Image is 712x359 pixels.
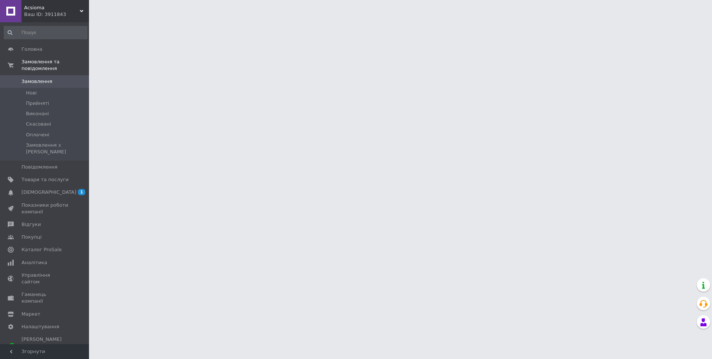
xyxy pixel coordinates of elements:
span: Каталог ProSale [22,246,62,253]
span: [DEMOGRAPHIC_DATA] [22,189,76,196]
div: Ваш ID: 3911843 [24,11,89,18]
span: Показники роботи компанії [22,202,69,215]
span: [PERSON_NAME] та рахунки [22,336,69,356]
span: Скасовані [26,121,51,127]
span: Товари та послуги [22,176,69,183]
span: Аналітика [22,259,47,266]
span: Нові [26,90,37,96]
span: Гаманець компанії [22,291,69,305]
span: Головна [22,46,42,53]
span: Замовлення та повідомлення [22,59,89,72]
span: Замовлення [22,78,52,85]
span: Покупці [22,234,42,240]
span: Управління сайтом [22,272,69,285]
span: Виконані [26,110,49,117]
span: Відгуки [22,221,41,228]
span: Налаштування [22,323,59,330]
span: Прийняті [26,100,49,107]
input: Пошук [4,26,88,39]
span: Повідомлення [22,164,57,170]
span: Замовлення з [PERSON_NAME] [26,142,87,155]
span: Acsioma [24,4,80,11]
span: Оплачені [26,132,49,138]
span: 1 [78,189,85,195]
span: Маркет [22,311,40,318]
